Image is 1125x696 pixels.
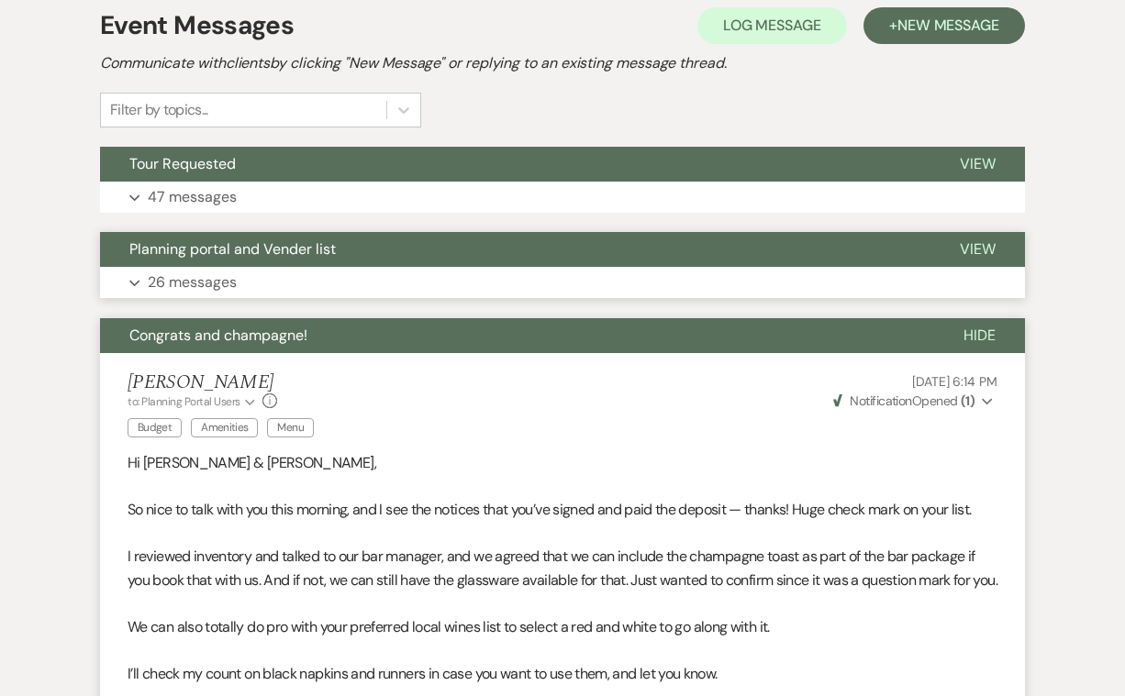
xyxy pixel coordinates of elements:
[100,147,930,182] button: Tour Requested
[930,147,1025,182] button: View
[963,326,996,345] span: Hide
[100,267,1025,298] button: 26 messages
[128,393,258,410] button: to: Planning Portal Users
[961,392,975,409] strong: ( 1 )
[960,239,996,259] span: View
[833,392,975,409] span: Opened
[148,271,237,294] p: 26 messages
[148,185,237,209] p: 47 messages
[129,326,307,345] span: Congrats and champagne!
[912,373,997,390] span: [DATE] 6:14 PM
[128,394,240,409] span: to: Planning Portal Users
[129,239,336,259] span: Planning portal and Vender list
[129,154,236,173] span: Tour Requested
[100,52,1025,74] h2: Communicate with clients by clicking "New Message" or replying to an existing message thread.
[930,232,1025,267] button: View
[850,392,911,409] span: Notification
[267,418,313,437] span: Menu
[110,99,208,121] div: Filter by topics...
[697,7,847,44] button: Log Message
[128,545,997,591] p: I reviewed inventory and talked to our bar manager, and we agreed that we can include the champag...
[934,318,1025,353] button: Hide
[863,7,1025,44] button: +New Message
[100,6,294,45] h1: Event Messages
[960,154,996,173] span: View
[830,392,997,411] button: NotificationOpened (1)
[128,451,997,475] p: Hi [PERSON_NAME] & [PERSON_NAME],
[128,498,997,522] p: So nice to talk with you this morning, and I see the notices that you’ve signed and paid the depo...
[191,418,258,437] span: Amenities
[897,16,999,35] span: New Message
[100,318,934,353] button: Congrats and champagne!
[128,615,997,639] p: We can also totally do pro with your preferred local wines list to select a red and white to go a...
[723,16,821,35] span: Log Message
[128,371,323,394] h5: [PERSON_NAME]
[100,232,930,267] button: Planning portal and Vender list
[100,182,1025,213] button: 47 messages
[128,418,182,437] span: Budget
[128,662,997,686] p: I’ll check my count on black napkins and runners in case you want to use them, and let you know.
